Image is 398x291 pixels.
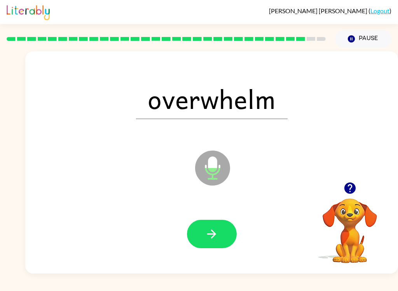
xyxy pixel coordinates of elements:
button: Pause [335,30,391,48]
video: Your browser must support playing .mp4 files to use Literably. Please try using another browser. [311,186,389,264]
span: [PERSON_NAME] [PERSON_NAME] [269,7,368,14]
img: Literably [7,3,50,20]
span: overwhelm [136,79,288,119]
a: Logout [370,7,389,14]
div: ( ) [269,7,391,14]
